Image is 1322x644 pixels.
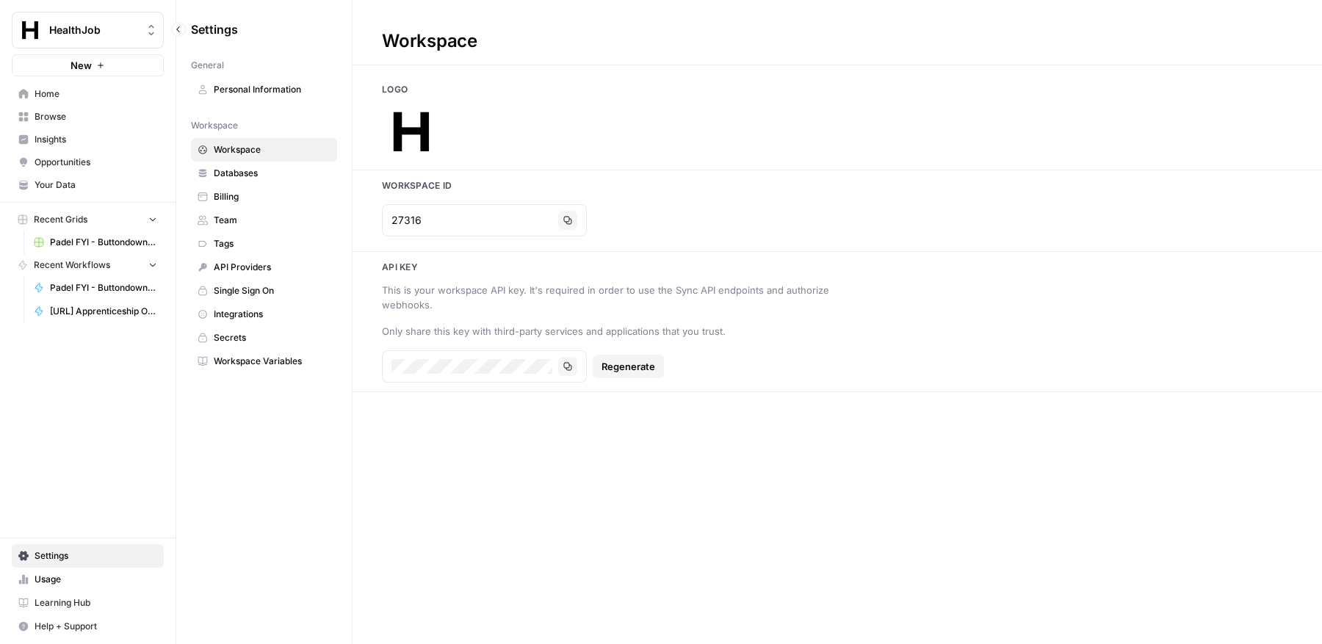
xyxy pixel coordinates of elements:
[191,326,337,350] a: Secrets
[12,591,164,615] a: Learning Hub
[191,303,337,326] a: Integrations
[12,54,164,76] button: New
[12,544,164,568] a: Settings
[382,324,837,339] div: Only share this key with third-party services and applications that you trust.
[191,256,337,279] a: API Providers
[191,162,337,185] a: Databases
[17,17,43,43] img: HealthJob Logo
[602,359,655,374] span: Regenerate
[353,261,1322,274] h3: Api key
[191,21,238,38] span: Settings
[35,133,157,146] span: Insights
[35,178,157,192] span: Your Data
[27,276,164,300] a: Padel FYI - Buttondown -Newsletter Generation
[214,83,330,96] span: Personal Information
[382,283,837,312] div: This is your workspace API key. It's required in order to use the Sync API endpoints and authoriz...
[27,300,164,323] a: [URL] Apprenticeship Output Rewrite
[214,143,330,156] span: Workspace
[50,281,157,294] span: Padel FYI - Buttondown -Newsletter Generation
[214,261,330,274] span: API Providers
[214,190,330,203] span: Billing
[382,102,441,161] img: Company Logo
[71,58,92,73] span: New
[191,78,337,101] a: Personal Information
[191,185,337,209] a: Billing
[353,179,1322,192] h3: Workspace Id
[214,284,330,297] span: Single Sign On
[12,151,164,174] a: Opportunities
[12,568,164,591] a: Usage
[35,156,157,169] span: Opportunities
[12,128,164,151] a: Insights
[12,209,164,231] button: Recent Grids
[35,573,157,586] span: Usage
[191,59,224,72] span: General
[214,308,330,321] span: Integrations
[191,350,337,373] a: Workspace Variables
[191,232,337,256] a: Tags
[214,237,330,250] span: Tags
[214,355,330,368] span: Workspace Variables
[12,615,164,638] button: Help + Support
[35,620,157,633] span: Help + Support
[34,213,87,226] span: Recent Grids
[214,214,330,227] span: Team
[214,167,330,180] span: Databases
[35,549,157,562] span: Settings
[50,305,157,318] span: [URL] Apprenticeship Output Rewrite
[12,12,164,48] button: Workspace: HealthJob
[191,138,337,162] a: Workspace
[191,279,337,303] a: Single Sign On
[35,110,157,123] span: Browse
[12,254,164,276] button: Recent Workflows
[49,23,138,37] span: HealthJob
[35,87,157,101] span: Home
[34,258,110,272] span: Recent Workflows
[191,209,337,232] a: Team
[353,83,1322,96] h3: Logo
[12,82,164,106] a: Home
[12,105,164,129] a: Browse
[12,173,164,197] a: Your Data
[353,29,507,53] div: Workspace
[214,331,330,344] span: Secrets
[35,596,157,609] span: Learning Hub
[50,236,157,249] span: Padel FYI - Buttondown -Newsletter Generation Grid
[191,119,238,132] span: Workspace
[27,231,164,254] a: Padel FYI - Buttondown -Newsletter Generation Grid
[593,355,664,378] button: Regenerate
